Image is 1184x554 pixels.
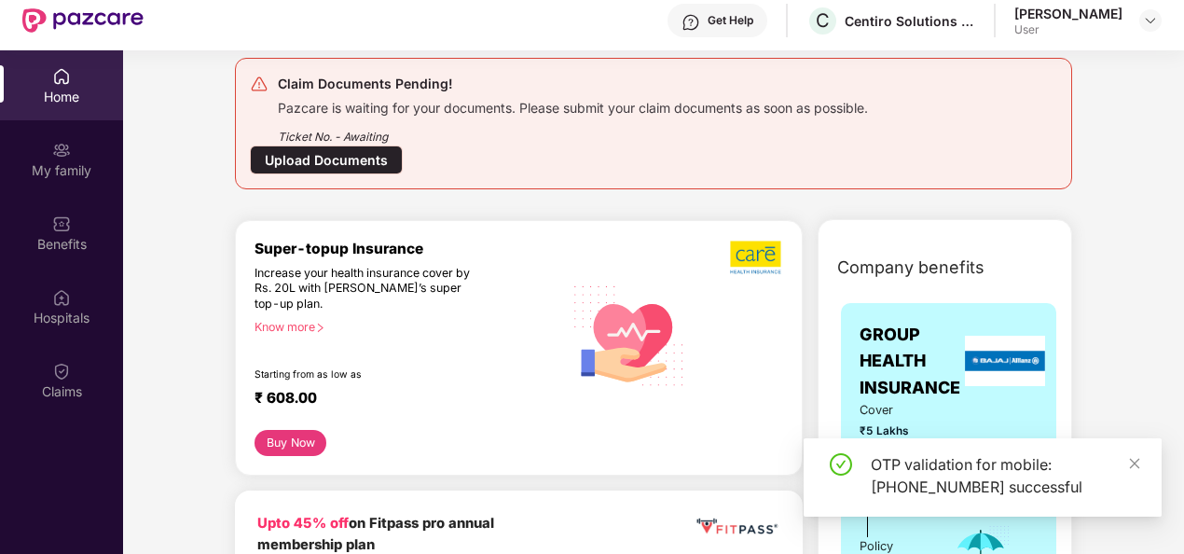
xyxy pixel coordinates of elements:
[1014,5,1122,22] div: [PERSON_NAME]
[1014,22,1122,37] div: User
[845,12,975,30] div: Centiro Solutions Private Limited
[278,95,868,117] div: Pazcare is waiting for your documents. Please submit your claim documents as soon as possible.
[965,336,1045,386] img: insurerLogo
[816,9,830,32] span: C
[22,8,144,33] img: New Pazcare Logo
[1143,13,1158,28] img: svg+xml;base64,PHN2ZyBpZD0iRHJvcGRvd24tMzJ4MzIiIHhtbG5zPSJodHRwOi8vd3d3LnczLm9yZy8yMDAwL3N2ZyIgd2...
[257,515,349,532] b: Upto 45% off
[52,288,71,307] img: svg+xml;base64,PHN2ZyBpZD0iSG9zcGl0YWxzIiB4bWxucz0iaHR0cDovL3d3dy53My5vcmcvMjAwMC9zdmciIHdpZHRoPS...
[315,323,325,333] span: right
[255,240,563,257] div: Super-topup Insurance
[860,422,926,440] span: ₹5 Lakhs
[830,453,852,476] span: check-circle
[257,515,494,553] b: on Fitpass pro annual membership plan
[730,240,783,275] img: b5dec4f62d2307b9de63beb79f102df3.png
[694,513,781,540] img: fppp.png
[860,322,960,401] span: GROUP HEALTH INSURANCE
[278,117,868,145] div: Ticket No. - Awaiting
[708,13,753,28] div: Get Help
[278,73,868,95] div: Claim Documents Pending!
[255,266,483,312] div: Increase your health insurance cover by Rs. 20L with [PERSON_NAME]’s super top-up plan.
[860,401,926,420] span: Cover
[681,13,700,32] img: svg+xml;base64,PHN2ZyBpZD0iSGVscC0zMngzMiIgeG1sbnM9Imh0dHA6Ly93d3cudzMub3JnLzIwMDAvc3ZnIiB3aWR0aD...
[255,368,484,381] div: Starting from as low as
[255,430,326,456] button: Buy Now
[52,67,71,86] img: svg+xml;base64,PHN2ZyBpZD0iSG9tZSIgeG1sbnM9Imh0dHA6Ly93d3cudzMub3JnLzIwMDAvc3ZnIiB3aWR0aD0iMjAiIG...
[871,453,1139,498] div: OTP validation for mobile: [PHONE_NUMBER] successful
[250,145,403,174] div: Upload Documents
[837,255,984,281] span: Company benefits
[52,362,71,381] img: svg+xml;base64,PHN2ZyBpZD0iQ2xhaW0iIHhtbG5zPSJodHRwOi8vd3d3LnczLm9yZy8yMDAwL3N2ZyIgd2lkdGg9IjIwIi...
[52,215,71,233] img: svg+xml;base64,PHN2ZyBpZD0iQmVuZWZpdHMiIHhtbG5zPSJodHRwOi8vd3d3LnczLm9yZy8yMDAwL3N2ZyIgd2lkdGg9Ij...
[52,141,71,159] img: svg+xml;base64,PHN2ZyB3aWR0aD0iMjAiIGhlaWdodD0iMjAiIHZpZXdCb3g9IjAgMCAyMCAyMCIgZmlsbD0ibm9uZSIgeG...
[255,320,552,333] div: Know more
[1128,457,1141,470] span: close
[250,75,268,93] img: svg+xml;base64,PHN2ZyB4bWxucz0iaHR0cDovL3d3dy53My5vcmcvMjAwMC9zdmciIHdpZHRoPSIyNCIgaGVpZ2h0PSIyNC...
[255,389,544,411] div: ₹ 608.00
[563,268,695,402] img: svg+xml;base64,PHN2ZyB4bWxucz0iaHR0cDovL3d3dy53My5vcmcvMjAwMC9zdmciIHhtbG5zOnhsaW5rPSJodHRwOi8vd3...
